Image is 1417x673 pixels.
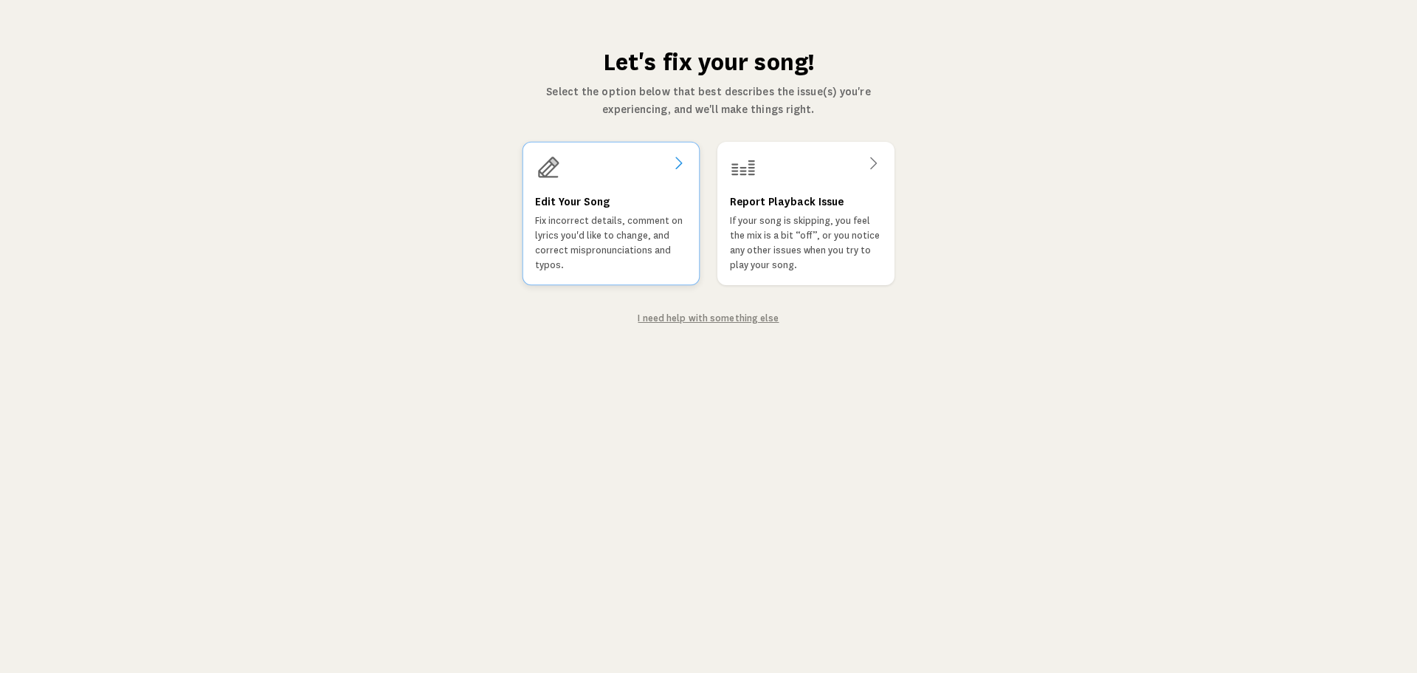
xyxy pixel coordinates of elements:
[523,142,700,285] a: Edit Your SongFix incorrect details, comment on lyrics you'd like to change, and correct mispronu...
[535,193,610,211] h3: Edit Your Song
[730,193,844,211] h3: Report Playback Issue
[521,47,896,77] h1: Let's fix your song!
[638,313,779,324] a: I need help with something else
[535,213,687,273] p: Fix incorrect details, comment on lyrics you'd like to change, and correct mispronunciations and ...
[730,213,882,273] p: If your song is skipping, you feel the mix is a bit “off”, or you notice any other issues when yo...
[521,83,896,118] p: Select the option below that best describes the issue(s) you're experiencing, and we'll make thin...
[717,142,894,285] a: Report Playback IssueIf your song is skipping, you feel the mix is a bit “off”, or you notice any...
